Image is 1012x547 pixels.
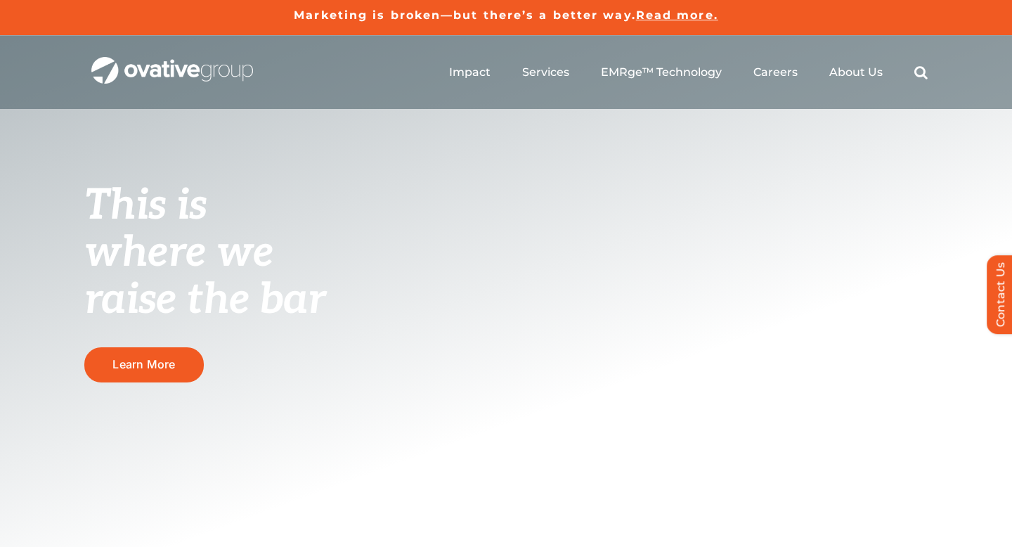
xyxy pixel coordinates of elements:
a: Learn More [84,347,204,382]
a: About Us [829,65,883,79]
nav: Menu [449,50,928,95]
a: OG_Full_horizontal_WHT [91,56,253,69]
a: Read more. [636,8,718,22]
span: This is [84,181,207,231]
a: Marketing is broken—but there’s a better way. [294,8,636,22]
span: Learn More [112,358,175,371]
a: EMRge™ Technology [601,65,722,79]
span: where we raise the bar [84,228,325,326]
a: Impact [449,65,491,79]
a: Services [522,65,569,79]
a: Careers [753,65,798,79]
a: Search [914,65,928,79]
